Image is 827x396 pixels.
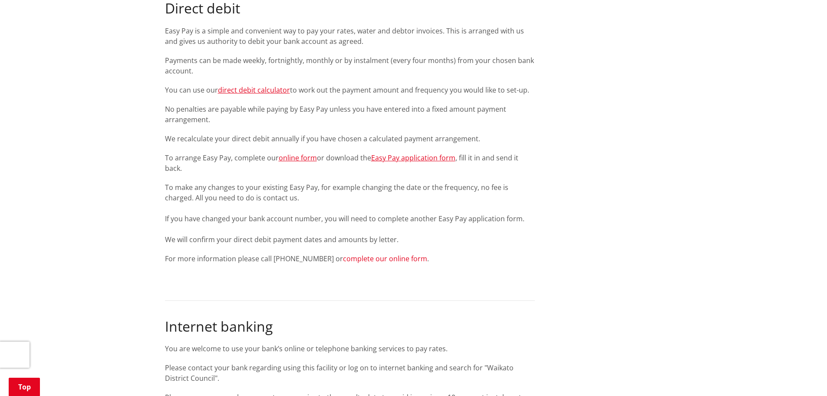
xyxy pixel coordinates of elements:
p: We recalculate your direct debit annually if you have chosen a calculated payment arrangement. [165,133,535,144]
a: Top [9,378,40,396]
p: Payments can be made weekly, fortnightly, monthly or by instalment (every four months) from your ... [165,55,535,76]
iframe: Messenger Launcher [787,359,818,391]
p: To arrange Easy Pay, complete our or download the , fill it in and send it back. [165,153,535,173]
a: Easy Pay application form [371,153,455,163]
p: You can use our to work out the payment amount and frequency you would like to set-up. [165,85,535,95]
p: No penalties are payable while paying by Easy Pay unless you have entered into a fixed amount pay... [165,104,535,125]
p: Please contact your bank regarding using this facility or log on to internet banking and search f... [165,363,535,383]
p: For more information please call [PHONE_NUMBER] or . [165,253,535,264]
p: Easy Pay is a simple and convenient way to pay your rates, water and debtor invoices. This is arr... [165,26,535,47]
p: To make any changes to your existing Easy Pay, for example changing the date or the frequency, no... [165,182,535,245]
a: online form [279,153,317,163]
p: You are welcome to use your bank’s online or telephone banking services to pay rates. [165,343,535,354]
a: direct debit calculator [218,85,290,95]
h2: Internet banking [165,318,535,335]
a: complete our online form [343,254,427,263]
